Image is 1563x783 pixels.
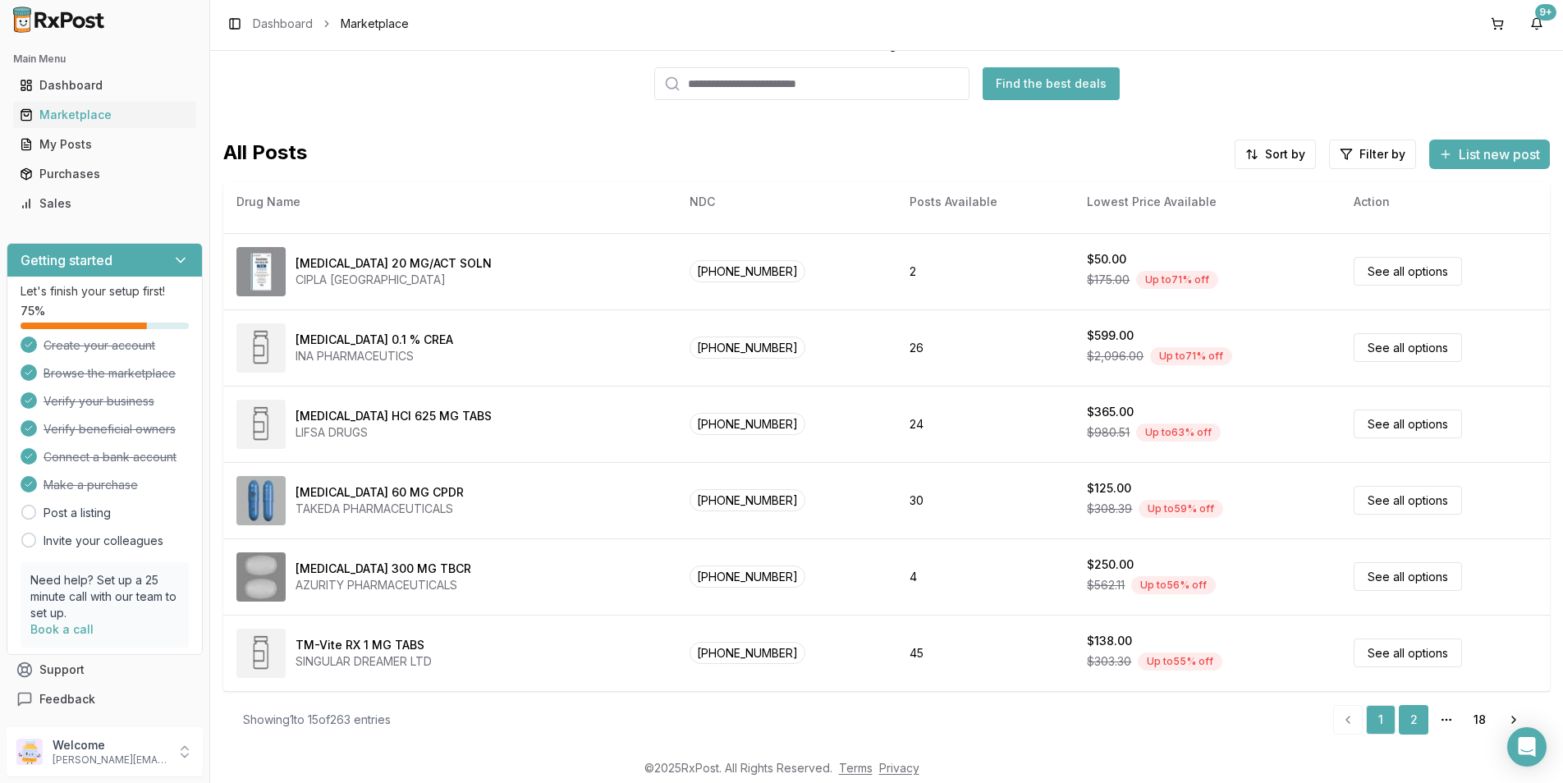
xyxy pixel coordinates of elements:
[44,505,111,521] a: Post a listing
[44,449,176,465] span: Connect a bank account
[1265,146,1305,163] span: Sort by
[1131,576,1216,594] div: Up to 56 % off
[879,761,919,775] a: Privacy
[39,691,95,707] span: Feedback
[243,712,391,728] div: Showing 1 to 15 of 263 entries
[296,561,471,577] div: [MEDICAL_DATA] 300 MG TBCR
[296,348,453,364] div: INA PHARMACEUTICS
[1366,705,1396,735] a: 1
[1459,144,1540,164] span: List new post
[1087,327,1134,344] div: $599.00
[1535,4,1556,21] div: 9+
[690,642,805,664] span: [PHONE_NUMBER]
[1464,705,1494,735] a: 18
[236,552,286,602] img: Horizant 300 MG TBCR
[236,323,286,373] img: Amcinonide 0.1 % CREA
[7,161,203,187] button: Purchases
[1354,562,1462,591] a: See all options
[1087,424,1130,441] span: $980.51
[1507,727,1547,767] div: Open Intercom Messenger
[20,107,190,123] div: Marketplace
[223,140,307,169] span: All Posts
[7,685,203,714] button: Feedback
[983,67,1120,100] button: Find the best deals
[21,283,189,300] p: Let's finish your setup first!
[296,424,492,441] div: LIFSA DRUGS
[1399,705,1428,735] a: 2
[1087,577,1125,593] span: $562.11
[296,637,424,653] div: TM-Vite RX 1 MG TABS
[223,182,676,222] th: Drug Name
[253,16,313,32] a: Dashboard
[7,72,203,98] button: Dashboard
[1136,424,1221,442] div: Up to 63 % off
[1341,182,1550,222] th: Action
[7,131,203,158] button: My Posts
[7,7,112,33] img: RxPost Logo
[1138,652,1222,671] div: Up to 55 % off
[236,247,286,296] img: SUMAtriptan 20 MG/ACT SOLN
[21,303,45,319] span: 75 %
[690,489,805,511] span: [PHONE_NUMBER]
[53,737,167,753] p: Welcome
[896,182,1074,222] th: Posts Available
[1087,633,1132,649] div: $138.00
[1087,404,1134,420] div: $365.00
[296,484,464,501] div: [MEDICAL_DATA] 60 MG CPDR
[1497,705,1530,735] a: Go to next page
[44,533,163,549] a: Invite your colleagues
[1087,653,1131,670] span: $303.30
[1354,410,1462,438] a: See all options
[1235,140,1316,169] button: Sort by
[53,753,167,767] p: [PERSON_NAME][EMAIL_ADDRESS][DOMAIN_NAME]
[676,182,897,222] th: NDC
[16,739,43,765] img: User avatar
[13,53,196,66] h2: Main Menu
[1087,251,1126,268] div: $50.00
[1087,348,1144,364] span: $2,096.00
[1354,639,1462,667] a: See all options
[1329,140,1416,169] button: Filter by
[1524,11,1550,37] button: 9+
[1354,257,1462,286] a: See all options
[1087,501,1132,517] span: $308.39
[44,421,176,437] span: Verify beneficial owners
[296,577,471,593] div: AZURITY PHARMACEUTICALS
[839,761,873,775] a: Terms
[253,16,409,32] nav: breadcrumb
[13,130,196,159] a: My Posts
[296,653,432,670] div: SINGULAR DREAMER LTD
[690,337,805,359] span: [PHONE_NUMBER]
[896,615,1074,691] td: 45
[1087,556,1134,573] div: $250.00
[1150,347,1232,365] div: Up to 71 % off
[236,629,286,678] img: TM-Vite RX 1 MG TABS
[896,309,1074,386] td: 26
[341,16,409,32] span: Marketplace
[896,538,1074,615] td: 4
[13,71,196,100] a: Dashboard
[296,332,453,348] div: [MEDICAL_DATA] 0.1 % CREA
[13,100,196,130] a: Marketplace
[44,337,155,354] span: Create your account
[30,572,179,621] p: Need help? Set up a 25 minute call with our team to set up.
[21,250,112,270] h3: Getting started
[896,386,1074,462] td: 24
[44,393,154,410] span: Verify your business
[690,260,805,282] span: [PHONE_NUMBER]
[296,408,492,424] div: [MEDICAL_DATA] HCl 625 MG TABS
[236,400,286,449] img: metFORMIN HCl 625 MG TABS
[690,565,805,588] span: [PHONE_NUMBER]
[1359,146,1405,163] span: Filter by
[1139,500,1223,518] div: Up to 59 % off
[1429,140,1550,169] button: List new post
[20,77,190,94] div: Dashboard
[896,462,1074,538] td: 30
[296,255,492,272] div: [MEDICAL_DATA] 20 MG/ACT SOLN
[236,476,286,525] img: Dexilant 60 MG CPDR
[13,159,196,189] a: Purchases
[1429,148,1550,164] a: List new post
[1087,272,1130,288] span: $175.00
[20,195,190,212] div: Sales
[896,233,1074,309] td: 2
